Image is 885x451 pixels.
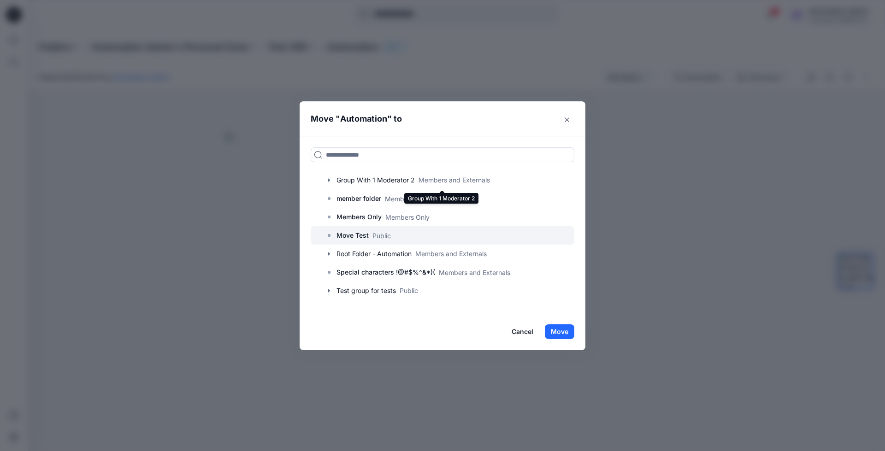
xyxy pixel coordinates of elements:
p: Automation [340,112,387,125]
p: Members Only [385,212,430,222]
p: Members Only [385,194,429,204]
header: Move " " to [300,101,571,136]
p: Members and Externals [439,268,510,277]
button: Cancel [506,324,539,339]
p: member folder [336,193,381,204]
p: Members Only [336,211,382,223]
p: Move Test [336,230,369,241]
button: Close [560,112,574,127]
p: Special characters !@#$%^&*)( [336,267,435,278]
p: Public [372,231,391,240]
button: Move [545,324,574,339]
